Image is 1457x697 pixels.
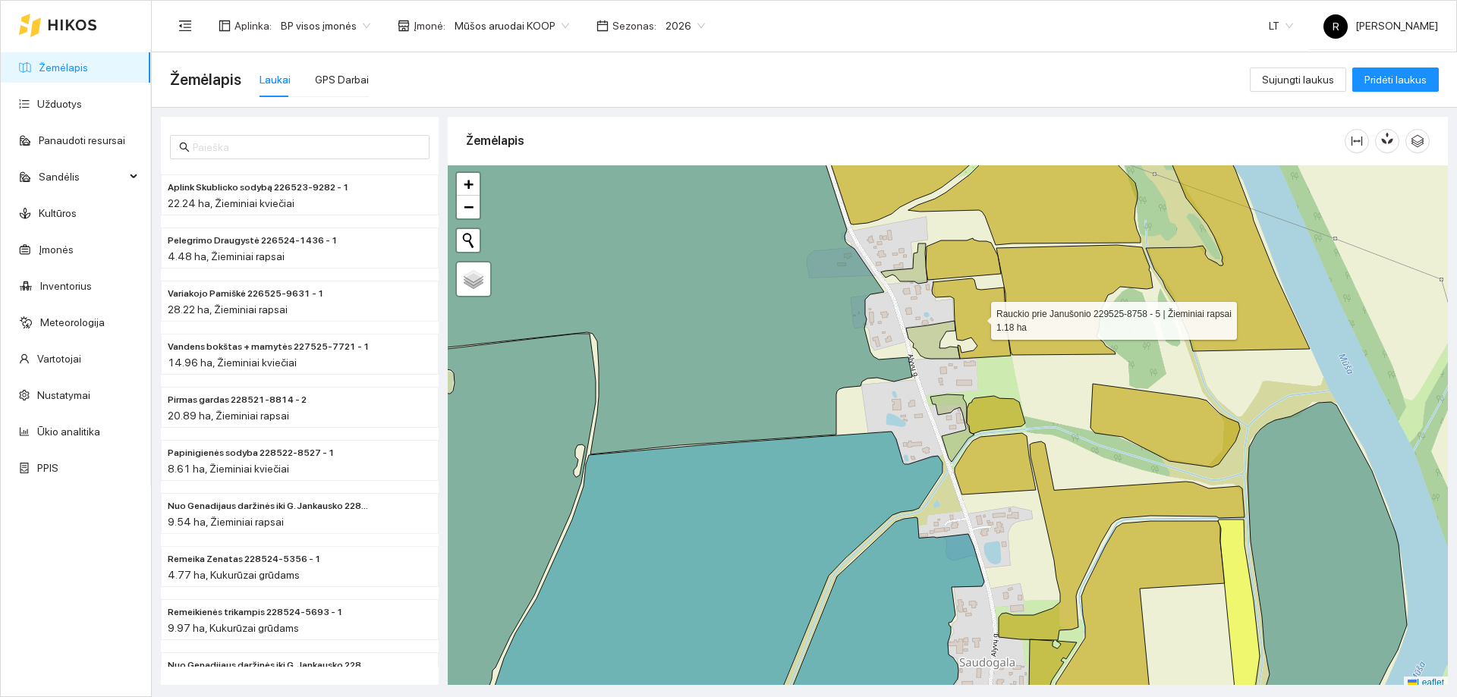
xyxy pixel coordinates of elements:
[457,196,480,218] a: Zoom out
[455,14,569,37] span: Mūšos aruodai KOOP
[234,17,272,34] span: Aplinka :
[466,119,1345,162] div: Žemėlapis
[37,462,58,474] a: PPIS
[168,250,285,262] span: 4.48 ha, Žieminiai rapsai
[168,197,294,209] span: 22.24 ha, Žieminiai kviečiai
[168,516,284,528] span: 9.54 ha, Žieminiai rapsai
[40,280,92,292] a: Inventorius
[37,353,81,365] a: Vartotojai
[1364,71,1427,88] span: Pridėti laukus
[1323,20,1438,32] span: [PERSON_NAME]
[168,356,297,369] span: 14.96 ha, Žieminiai kviečiai
[281,14,370,37] span: BP visos įmonės
[666,14,705,37] span: 2026
[168,303,288,316] span: 28.22 ha, Žieminiai rapsai
[193,139,420,155] input: Paieška
[1345,129,1369,153] button: column-width
[168,287,324,301] span: Variakojo Pamiškė 226525-9631 - 1
[1345,135,1368,147] span: column-width
[168,234,338,248] span: Pelegrimo Draugystė 226524-1436 - 1
[1250,74,1346,86] a: Sujungti laukus
[1262,71,1334,88] span: Sujungti laukus
[168,622,299,634] span: 9.97 ha, Kukurūzai grūdams
[464,197,474,216] span: −
[168,393,307,407] span: Pirmas gardas 228521-8814 - 2
[168,340,370,354] span: Vandens bokštas + mamytės 227525-7721 - 1
[39,61,88,74] a: Žemėlapis
[168,552,321,567] span: Remeika Zenatas 228524-5356 - 1
[37,98,82,110] a: Užduotys
[39,134,125,146] a: Panaudoti resursai
[1352,68,1439,92] button: Pridėti laukus
[414,17,445,34] span: Įmonė :
[398,20,410,32] span: shop
[1352,74,1439,86] a: Pridėti laukus
[37,425,100,438] a: Ūkio analitika
[168,499,371,513] span: Nuo Genadijaus daržinės iki G. Jankausko 228522-8527 - 2
[168,181,349,195] span: Aplink Skublicko sodybą 226523-9282 - 1
[168,410,289,422] span: 20.89 ha, Žieminiai rapsai
[1269,14,1293,37] span: LT
[1333,14,1339,39] span: R
[40,316,105,328] a: Meteorologija
[464,174,474,193] span: +
[37,389,90,401] a: Nustatymai
[596,20,609,32] span: calendar
[168,569,300,581] span: 4.77 ha, Kukurūzai grūdams
[612,17,656,34] span: Sezonas :
[315,71,369,88] div: GPS Darbai
[39,243,74,256] a: Įmonės
[39,162,125,192] span: Sandėlis
[457,173,480,196] a: Zoom in
[260,71,291,88] div: Laukai
[178,19,192,33] span: menu-fold
[170,11,200,41] button: menu-fold
[170,68,241,92] span: Žemėlapis
[168,658,371,673] span: Nuo Genadijaus daržinės iki G. Jankausko 228522-8527 - 4
[168,463,289,475] span: 8.61 ha, Žieminiai kviečiai
[1408,677,1444,688] a: Leaflet
[39,207,77,219] a: Kultūros
[179,142,190,152] span: search
[168,605,343,620] span: Remeikienės trikampis 228524-5693 - 1
[168,446,335,460] span: Papinigienės sodyba 228522-8527 - 1
[457,262,490,296] a: Layers
[1250,68,1346,92] button: Sujungti laukus
[457,229,480,252] button: Initiate a new search
[219,20,231,32] span: layout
